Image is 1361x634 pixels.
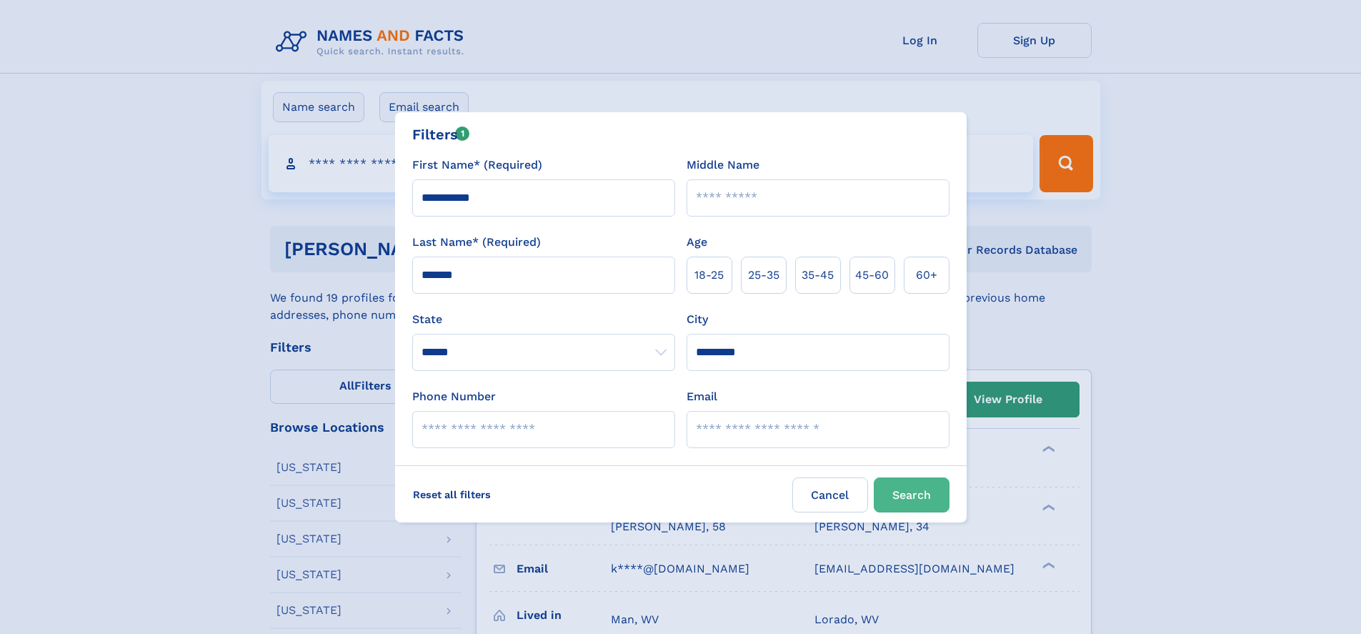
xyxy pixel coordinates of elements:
span: 25‑35 [748,267,779,284]
label: Middle Name [687,157,759,174]
label: Reset all filters [404,477,500,512]
span: 35‑45 [802,267,834,284]
span: 60+ [916,267,937,284]
label: Phone Number [412,388,496,405]
label: City [687,311,708,328]
label: Last Name* (Required) [412,234,541,251]
button: Search [874,477,949,512]
label: State [412,311,675,328]
div: Filters [412,124,470,145]
span: 45‑60 [855,267,889,284]
span: 18‑25 [694,267,724,284]
label: Age [687,234,707,251]
label: First Name* (Required) [412,157,542,174]
label: Cancel [792,477,868,512]
label: Email [687,388,717,405]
